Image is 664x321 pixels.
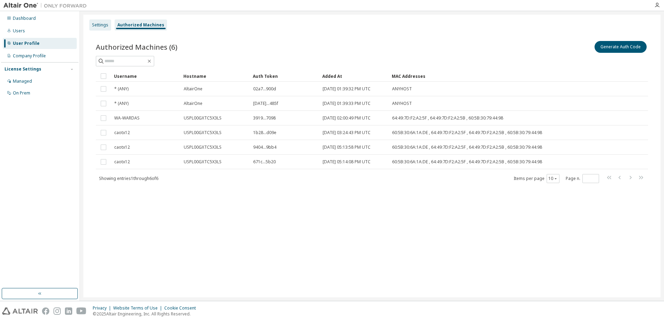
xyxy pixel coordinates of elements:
[514,174,559,183] span: Items per page
[93,305,113,311] div: Privacy
[164,305,200,311] div: Cookie Consent
[253,115,276,121] span: 3919...7098
[117,22,164,28] div: Authorized Machines
[3,2,90,9] img: Altair One
[13,41,40,46] div: User Profile
[42,307,49,315] img: facebook.svg
[323,101,371,106] span: [DATE] 01:39:33 PM UTC
[323,159,371,165] span: [DATE] 05:14:08 PM UTC
[253,130,276,135] span: 1b28...d09e
[114,130,130,135] span: caotx12
[76,307,86,315] img: youtube.svg
[595,41,647,53] button: Generate Auth Code
[184,130,222,135] span: USPL00GXTC5X3LS
[323,86,371,92] span: [DATE] 01:39:32 PM UTC
[13,90,30,96] div: On Prem
[323,145,371,150] span: [DATE] 05:13:58 PM UTC
[184,145,222,150] span: USPL00GXTC5X3LS
[53,307,61,315] img: instagram.svg
[323,130,371,135] span: [DATE] 03:24:43 PM UTC
[392,71,575,82] div: MAC Addresses
[183,71,247,82] div: Hostname
[114,86,128,92] span: * (ANY)
[13,53,46,59] div: Company Profile
[13,79,32,84] div: Managed
[184,86,202,92] span: AltairOne
[13,16,36,21] div: Dashboard
[322,71,386,82] div: Added At
[93,311,200,317] p: © 2025 Altair Engineering, Inc. All Rights Reserved.
[392,159,542,165] span: 60:5B:30:6A:1A:DE , 64:49:7D:F2:A2:5F , 64:49:7D:F2:A2:5B , 60:5B:30:79:44:98
[13,28,25,34] div: Users
[114,101,128,106] span: * (ANY)
[392,145,542,150] span: 60:5B:30:6A:1A:DE , 64:49:7D:F2:A2:5F , 64:49:7D:F2:A2:5B , 60:5B:30:79:44:98
[548,176,558,181] button: 10
[92,22,108,28] div: Settings
[96,42,177,52] span: Authorized Machines (6)
[392,101,412,106] span: ANYHOST
[114,159,130,165] span: caotx12
[184,115,222,121] span: USPL00GXTC5X3LS
[184,159,222,165] span: USPL00GXTC5X3LS
[323,115,371,121] span: [DATE] 02:00:49 PM UTC
[253,71,317,82] div: Auth Token
[113,305,164,311] div: Website Terms of Use
[253,86,276,92] span: 02a7...900d
[99,175,158,181] span: Showing entries 1 through 6 of 6
[392,86,412,92] span: ANYHOST
[2,307,38,315] img: altair_logo.svg
[114,115,140,121] span: WA-WARDAS
[253,159,276,165] span: 671c...5b20
[5,66,41,72] div: License Settings
[114,145,130,150] span: caotx12
[392,130,542,135] span: 60:5B:30:6A:1A:DE , 64:49:7D:F2:A2:5F , 64:49:7D:F2:A2:5B , 60:5B:30:79:44:98
[566,174,599,183] span: Page n.
[253,145,276,150] span: 9404...9bb4
[114,71,178,82] div: Username
[392,115,503,121] span: 64:49:7D:F2:A2:5F , 64:49:7D:F2:A2:5B , 60:5B:30:79:44:98
[65,307,72,315] img: linkedin.svg
[253,101,278,106] span: [DATE]...485f
[184,101,202,106] span: AltairOne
